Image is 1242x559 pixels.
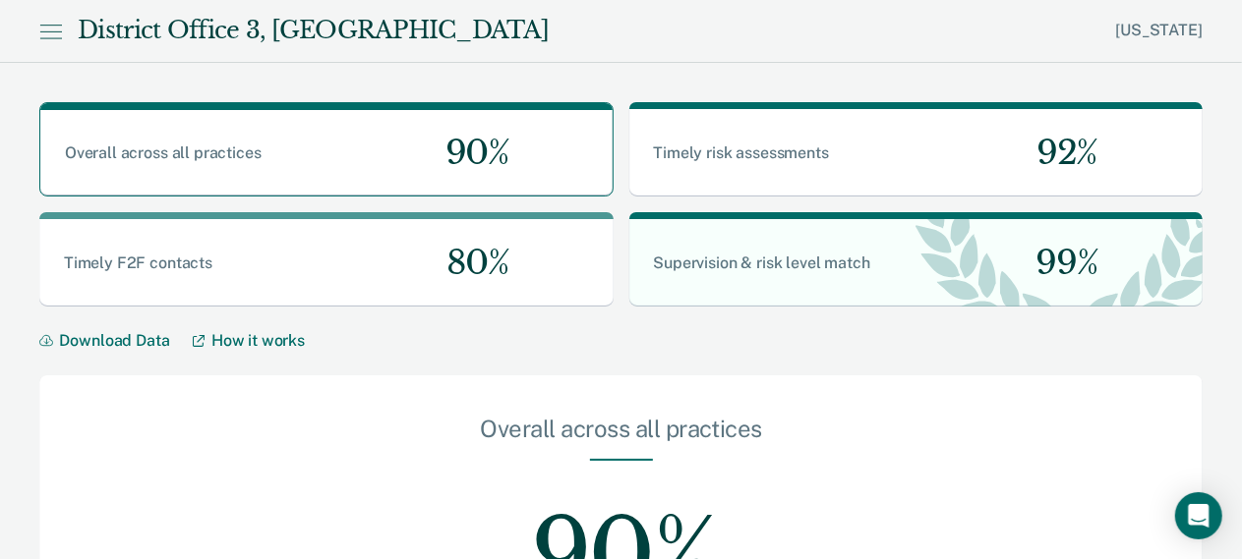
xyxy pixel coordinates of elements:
[431,243,509,283] span: 80%
[64,253,212,272] span: Timely F2F contacts
[1021,133,1097,173] span: 92%
[653,253,869,272] span: Supervision & risk level match
[430,133,509,173] span: 90%
[1021,243,1098,283] span: 99%
[193,331,305,350] a: How it works
[118,415,1124,459] div: Overall across all practices
[39,331,193,350] button: Download Data
[78,17,549,45] div: District Office 3, [GEOGRAPHIC_DATA]
[65,143,262,162] span: Overall across all practices
[1175,492,1222,539] div: Open Intercom Messenger
[1116,21,1203,39] a: [US_STATE]
[653,143,828,162] span: Timely risk assessments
